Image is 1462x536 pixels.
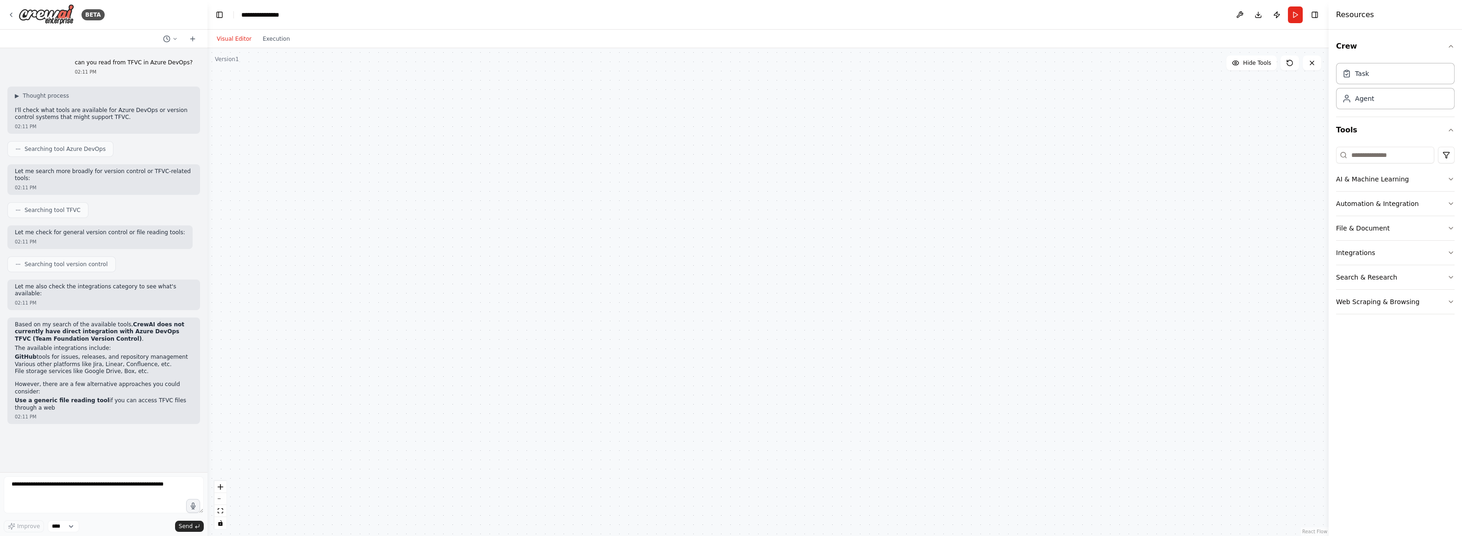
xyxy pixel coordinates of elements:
[214,493,226,505] button: zoom out
[23,92,69,100] span: Thought process
[17,523,40,530] span: Improve
[75,69,193,75] div: 02:11 PM
[15,229,185,237] p: Let me check for general version control or file reading tools:
[1308,8,1321,21] button: Hide right sidebar
[15,381,193,395] p: However, there are a few alternative approaches you could consider:
[15,92,69,100] button: ▶Thought process
[159,33,182,44] button: Switch to previous chat
[241,10,288,19] nav: breadcrumb
[1243,59,1271,67] span: Hide Tools
[175,521,204,532] button: Send
[213,8,226,21] button: Hide left sidebar
[215,56,239,63] div: Version 1
[15,107,193,121] p: I'll check what tools are available for Azure DevOps or version control systems that might suppor...
[4,520,44,532] button: Improve
[1336,265,1455,289] button: Search & Research
[15,238,185,245] div: 02:11 PM
[15,354,37,360] strong: GitHub
[1336,167,1455,191] button: AI & Machine Learning
[214,481,226,493] button: zoom in
[1226,56,1277,70] button: Hide Tools
[15,354,193,361] li: tools for issues, releases, and repository management
[15,397,193,411] li: if you can access TFVC files through a web
[15,184,193,191] div: 02:11 PM
[15,321,193,343] p: Based on my search of the available tools, .
[15,168,193,182] p: Let me search more broadly for version control or TFVC-related tools:
[214,505,226,517] button: fit view
[15,321,184,342] strong: CrewAI does not currently have direct integration with Azure DevOps TFVC (Team Foundation Version...
[25,206,81,214] span: Searching tool TFVC
[15,283,193,298] p: Let me also check the integrations category to see what's available:
[214,481,226,529] div: React Flow controls
[82,9,105,20] div: BETA
[214,517,226,529] button: toggle interactivity
[1336,241,1455,265] button: Integrations
[1336,9,1374,20] h4: Resources
[1302,529,1327,534] a: React Flow attribution
[15,123,193,130] div: 02:11 PM
[1336,290,1455,314] button: Web Scraping & Browsing
[15,397,109,404] strong: Use a generic file reading tool
[257,33,295,44] button: Execution
[15,413,193,420] div: 02:11 PM
[1336,143,1455,322] div: Tools
[75,59,193,67] p: can you read from TFVC in Azure DevOps?
[186,499,200,513] button: Click to speak your automation idea
[1336,216,1455,240] button: File & Document
[1336,192,1455,216] button: Automation & Integration
[185,33,200,44] button: Start a new chat
[19,4,74,25] img: Logo
[211,33,257,44] button: Visual Editor
[179,523,193,530] span: Send
[15,368,193,375] li: File storage services like Google Drive, Box, etc.
[15,299,193,306] div: 02:11 PM
[1336,117,1455,143] button: Tools
[25,261,108,268] span: Searching tool version control
[1355,94,1374,103] div: Agent
[15,92,19,100] span: ▶
[1336,59,1455,117] div: Crew
[1355,69,1369,78] div: Task
[25,145,106,153] span: Searching tool Azure DevOps
[15,345,193,352] p: The available integrations include:
[1336,33,1455,59] button: Crew
[15,361,193,368] li: Various other platforms like Jira, Linear, Confluence, etc.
